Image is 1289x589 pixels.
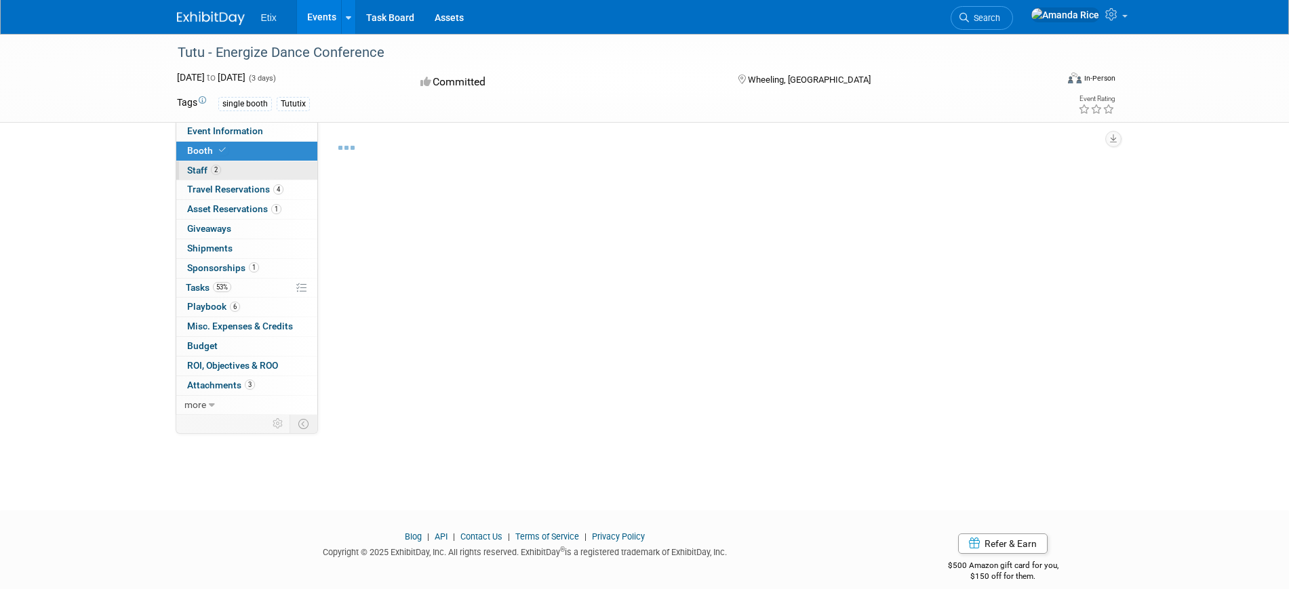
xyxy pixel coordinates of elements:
span: | [450,531,458,542]
img: Format-Inperson.png [1068,73,1082,83]
a: Playbook6 [176,298,317,317]
img: Amanda Rice [1031,7,1100,22]
span: 3 [245,380,255,390]
div: single booth [218,97,272,111]
span: 6 [230,302,240,312]
div: In-Person [1084,73,1115,83]
a: Misc. Expenses & Credits [176,317,317,336]
a: Shipments [176,239,317,258]
span: 4 [273,184,283,195]
span: Travel Reservations [187,184,283,195]
a: Terms of Service [515,531,579,542]
a: Travel Reservations4 [176,180,317,199]
div: $500 Amazon gift card for you, [894,551,1113,582]
span: Attachments [187,380,255,390]
a: Tasks53% [176,279,317,298]
a: Staff2 [176,161,317,180]
span: | [504,531,513,542]
a: Contact Us [460,531,502,542]
img: loading... [338,146,355,150]
a: more [176,396,317,415]
td: Toggle Event Tabs [290,415,317,432]
div: Tutu - Energize Dance Conference [173,41,1036,65]
span: 1 [271,204,281,214]
span: Giveaways [187,223,231,234]
a: Attachments3 [176,376,317,395]
div: Event Rating [1078,96,1115,102]
td: Personalize Event Tab Strip [266,415,290,432]
a: Budget [176,337,317,356]
td: Tags [177,96,206,111]
img: ExhibitDay [177,12,245,25]
span: more [184,399,206,410]
span: Misc. Expenses & Credits [187,321,293,331]
a: Asset Reservations1 [176,200,317,219]
span: to [205,72,218,83]
span: Shipments [187,243,233,253]
div: Event Format [976,70,1116,91]
a: Blog [405,531,422,542]
span: Asset Reservations [187,203,281,214]
i: Booth reservation complete [219,146,226,154]
span: Wheeling, [GEOGRAPHIC_DATA] [748,75,871,85]
a: Booth [176,142,317,161]
span: Etix [261,12,277,23]
span: 2 [211,165,221,175]
div: Copyright © 2025 ExhibitDay, Inc. All rights reserved. ExhibitDay is a registered trademark of Ex... [177,543,874,558]
span: | [424,531,433,542]
span: Booth [187,145,229,156]
span: Playbook [187,301,240,312]
div: Tututix [277,97,310,111]
span: [DATE] [DATE] [177,72,245,83]
a: Search [951,6,1013,30]
sup: ® [560,546,565,553]
span: ROI, Objectives & ROO [187,360,278,371]
span: Budget [187,340,218,351]
div: $150 off for them. [894,571,1113,582]
span: Staff [187,165,221,176]
span: Tasks [186,282,231,293]
span: | [581,531,590,542]
div: Committed [416,70,716,94]
a: ROI, Objectives & ROO [176,357,317,375]
span: Event Information [187,125,263,136]
span: Search [969,13,1000,23]
a: Refer & Earn [958,533,1048,554]
a: Privacy Policy [592,531,645,542]
span: Sponsorships [187,262,259,273]
a: Event Information [176,122,317,141]
span: (3 days) [247,74,276,83]
a: Giveaways [176,220,317,239]
a: API [435,531,448,542]
span: 1 [249,262,259,272]
span: 53% [213,282,231,292]
a: Sponsorships1 [176,259,317,278]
